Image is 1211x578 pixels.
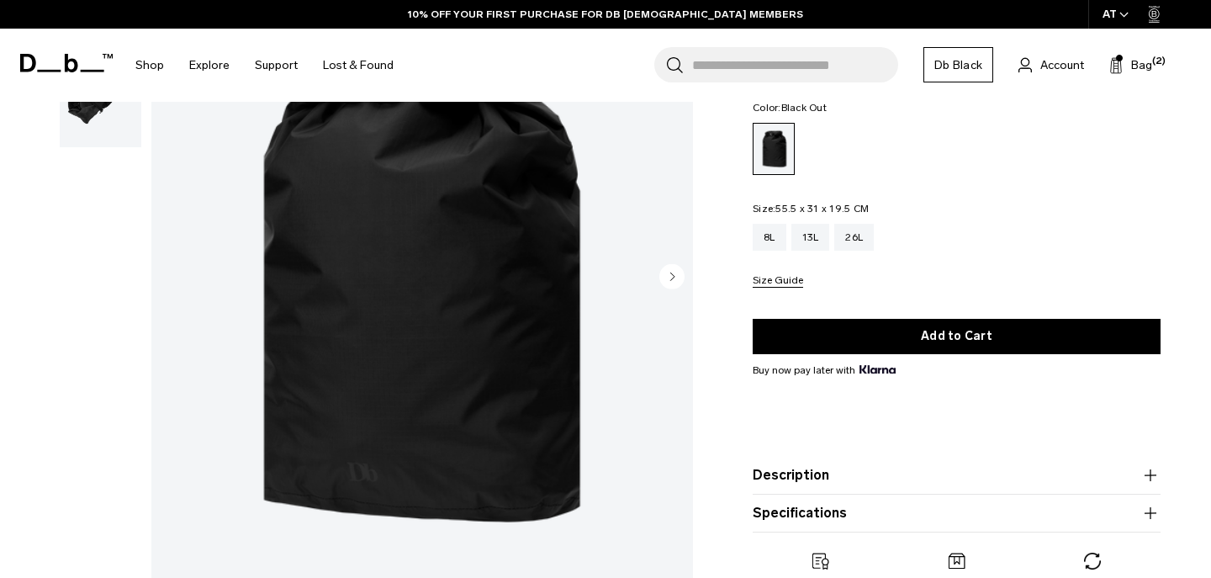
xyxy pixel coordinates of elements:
span: Bag [1131,56,1152,74]
img: {"height" => 20, "alt" => "Klarna"} [859,365,896,374]
legend: Size: [753,204,869,214]
span: 55.5 x 31 x 19.5 CM [775,203,869,215]
button: Add to Cart [753,319,1161,354]
button: Next slide [659,263,685,292]
button: Bag (2) [1109,55,1152,75]
a: Black Out [753,123,795,175]
a: 13L [791,224,830,251]
span: (2) [1152,55,1166,69]
span: Buy now pay later with [753,363,896,378]
a: Shop [135,35,164,95]
a: 26L [834,224,874,251]
button: Size Guide [753,275,803,288]
a: Lost & Found [323,35,394,95]
a: Db Black [923,47,993,82]
a: Explore [189,35,230,95]
span: Account [1040,56,1084,74]
button: Specifications [753,503,1161,523]
a: 10% OFF YOUR FIRST PURCHASE FOR DB [DEMOGRAPHIC_DATA] MEMBERS [408,7,803,22]
nav: Main Navigation [123,29,406,102]
legend: Color: [753,103,827,113]
span: Black Out [781,102,827,114]
a: Account [1018,55,1084,75]
a: 8L [753,224,786,251]
a: Support [255,35,298,95]
button: Description [753,465,1161,485]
